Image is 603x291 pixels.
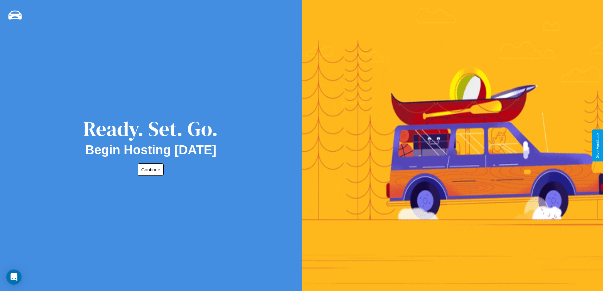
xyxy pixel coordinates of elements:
h2: Begin Hosting [DATE] [85,143,217,157]
div: Open Intercom Messenger [6,269,22,285]
div: Give Feedback [595,133,600,158]
button: Continue [138,163,164,176]
div: Ready. Set. Go. [83,115,218,143]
